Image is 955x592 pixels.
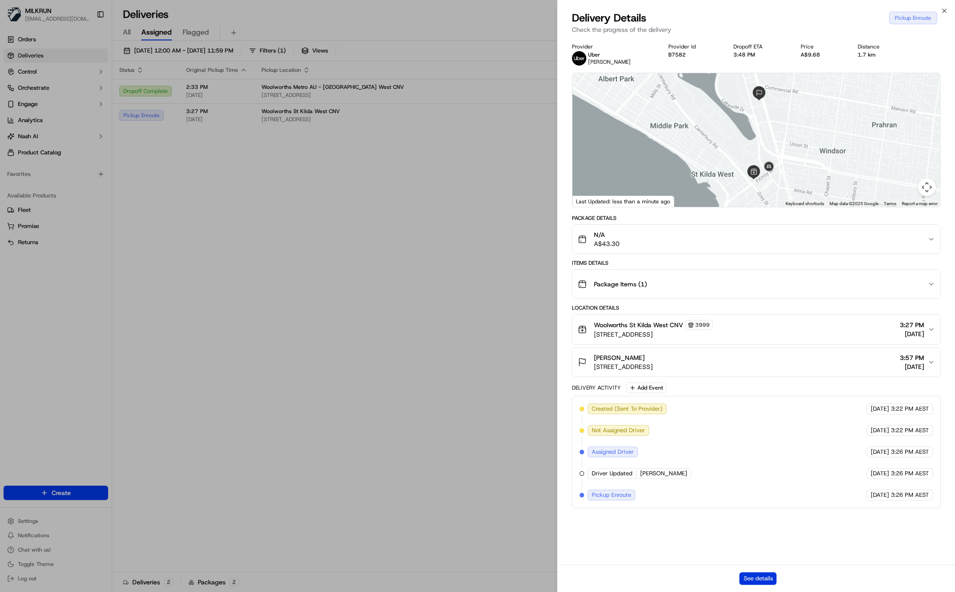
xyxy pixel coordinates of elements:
button: Keyboard shortcuts [785,201,824,207]
img: Nash [9,9,27,27]
span: 3:26 PM AEST [891,469,929,478]
span: [DATE] [871,469,889,478]
button: Woolworths St Kilda West CNV3999[STREET_ADDRESS]3:27 PM[DATE] [572,315,940,344]
span: Woolworths St Kilda West CNV [594,320,683,329]
span: Delivery Details [572,11,646,25]
div: Items Details [572,259,941,267]
span: 3:27 PM [900,320,924,329]
div: Provider Id [668,43,719,50]
div: Delivery Activity [572,384,621,391]
span: Package Items ( 1 ) [594,280,647,289]
span: [PERSON_NAME] [588,58,631,66]
span: [PERSON_NAME] [640,469,687,478]
button: Map camera controls [918,178,936,196]
div: 💻 [76,131,83,138]
button: [PERSON_NAME][STREET_ADDRESS]3:57 PM[DATE] [572,348,940,377]
span: [DATE] [871,426,889,434]
span: 3:26 PM AEST [891,448,929,456]
p: Check the progress of the delivery [572,25,941,34]
div: 1 [761,179,773,190]
span: Created (Sent To Provider) [592,405,663,413]
div: Location Details [572,304,941,311]
span: Not Assigned Driver [592,426,645,434]
img: uber-new-logo.jpeg [572,51,586,66]
span: [DATE] [871,405,889,413]
span: Knowledge Base [18,130,69,139]
span: 3999 [695,321,710,329]
div: A$9.68 [800,51,843,58]
button: Start new chat [153,88,163,99]
span: 3:57 PM [900,353,924,362]
div: Provider [572,43,654,50]
button: See details [739,572,776,585]
div: We're available if you need us! [31,95,113,102]
p: Uber [588,51,631,58]
span: 3:26 PM AEST [891,491,929,499]
span: [DATE] [900,329,924,338]
span: Pickup Enroute [592,491,631,499]
div: Dropoff ETA [733,43,786,50]
div: Package Details [572,215,941,222]
span: [STREET_ADDRESS] [594,330,713,339]
button: Add Event [626,382,666,393]
button: B7582 [668,51,686,58]
input: Got a question? Start typing here... [23,58,161,67]
div: Last Updated: less than a minute ago [572,196,674,207]
span: [STREET_ADDRESS] [594,362,653,371]
span: N/A [594,230,619,239]
div: Distance [858,43,903,50]
span: 3:22 PM AEST [891,405,929,413]
div: Price [800,43,843,50]
img: 1736555255976-a54dd68f-1ca7-489b-9aae-adbdc363a1c4 [9,86,25,102]
div: 📗 [9,131,16,138]
span: API Documentation [85,130,144,139]
div: Start new chat [31,86,147,95]
a: Terms (opens in new tab) [884,201,896,206]
span: A$43.30 [594,239,619,248]
button: Package Items (1) [572,270,940,298]
img: Google [575,195,604,207]
div: 1.7 km [858,51,903,58]
span: Map data ©2025 Google [829,201,878,206]
button: N/AA$43.30 [572,225,940,254]
span: Assigned Driver [592,448,634,456]
span: [DATE] [900,362,924,371]
span: [DATE] [871,448,889,456]
span: Pylon [89,152,109,159]
p: Welcome 👋 [9,36,163,50]
span: [PERSON_NAME] [594,353,645,362]
a: Open this area in Google Maps (opens a new window) [575,195,604,207]
a: Powered byPylon [63,152,109,159]
span: Driver Updated [592,469,632,478]
a: 📗Knowledge Base [5,127,72,143]
a: 💻API Documentation [72,127,148,143]
span: [DATE] [871,491,889,499]
div: 3:48 PM [733,51,786,58]
span: 3:22 PM AEST [891,426,929,434]
a: Report a map error [902,201,938,206]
